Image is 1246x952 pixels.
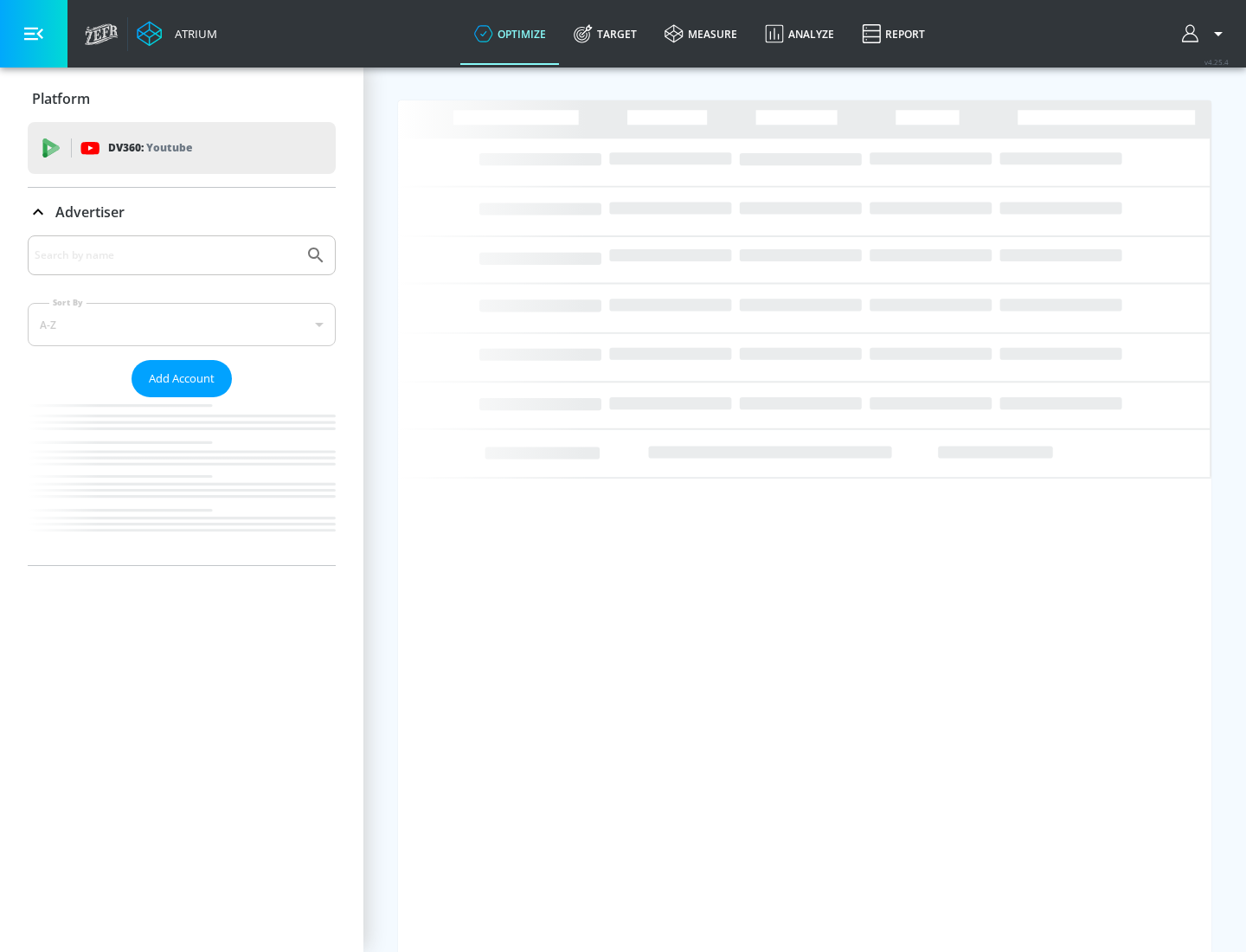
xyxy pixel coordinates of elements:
button: Add Account [132,360,232,397]
div: Advertiser [28,188,336,236]
div: Atrium [168,26,217,42]
p: DV360: [108,138,192,158]
a: Target [560,3,651,65]
div: Advertiser [28,235,336,565]
input: Search by name [35,244,297,267]
a: Analyze [751,3,848,65]
span: Add Account [149,369,215,389]
nav: list of Advertiser [28,397,336,565]
div: DV360: Youtube [28,122,336,174]
a: optimize [460,3,560,65]
p: Platform [32,89,90,108]
a: measure [651,3,751,65]
div: Platform [28,74,336,123]
p: Youtube [146,138,192,157]
label: Sort By [49,297,87,308]
a: Report [848,3,939,65]
div: A-Z [28,303,336,346]
p: Advertiser [55,203,125,222]
a: Atrium [137,21,217,47]
span: v 4.25.4 [1204,57,1229,67]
